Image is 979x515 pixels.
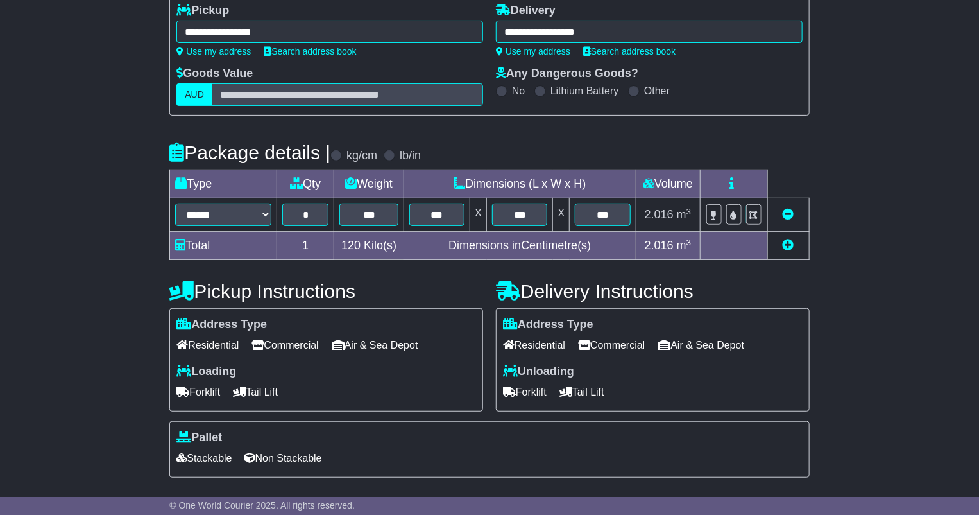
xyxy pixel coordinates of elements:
label: Other [644,85,670,97]
td: Volume [636,170,700,198]
td: Weight [334,170,404,198]
span: Stackable [176,448,232,468]
label: No [512,85,525,97]
span: Forklift [503,382,547,402]
sup: 3 [686,207,692,216]
a: Add new item [783,239,794,252]
span: m [677,208,692,221]
span: Air & Sea Depot [332,335,418,355]
span: Commercial [578,335,645,355]
td: Qty [277,170,334,198]
span: Forklift [176,382,220,402]
span: Tail Lift [559,382,604,402]
td: Dimensions (L x W x H) [404,170,636,198]
span: Residential [503,335,565,355]
sup: 3 [686,238,692,247]
label: Goods Value [176,67,253,81]
span: Non Stackable [245,448,322,468]
a: Use my address [496,46,570,57]
td: x [553,198,570,232]
span: © One World Courier 2025. All rights reserved. [169,500,355,511]
label: Unloading [503,365,574,379]
a: Search address book [264,46,356,57]
a: Remove this item [783,208,794,221]
label: Address Type [503,318,593,332]
td: 1 [277,232,334,260]
label: Any Dangerous Goods? [496,67,638,81]
span: 2.016 [645,239,674,252]
h4: Package details | [169,142,330,163]
label: kg/cm [346,149,377,163]
span: Air & Sea Depot [658,335,744,355]
span: Tail Lift [233,382,278,402]
span: 2.016 [645,208,674,221]
h4: Delivery Instructions [496,281,810,302]
span: Commercial [251,335,318,355]
label: Delivery [496,4,556,18]
h4: Pickup Instructions [169,281,483,302]
label: Pallet [176,431,222,445]
label: AUD [176,83,212,106]
span: Residential [176,335,239,355]
span: 120 [341,239,361,252]
td: Type [170,170,277,198]
td: Dimensions in Centimetre(s) [404,232,636,260]
a: Use my address [176,46,251,57]
label: Address Type [176,318,267,332]
a: Search address book [583,46,676,57]
td: Total [170,232,277,260]
span: m [677,239,692,252]
label: lb/in [400,149,421,163]
label: Loading [176,365,236,379]
td: x [470,198,487,232]
label: Lithium Battery [550,85,619,97]
label: Pickup [176,4,229,18]
td: Kilo(s) [334,232,404,260]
